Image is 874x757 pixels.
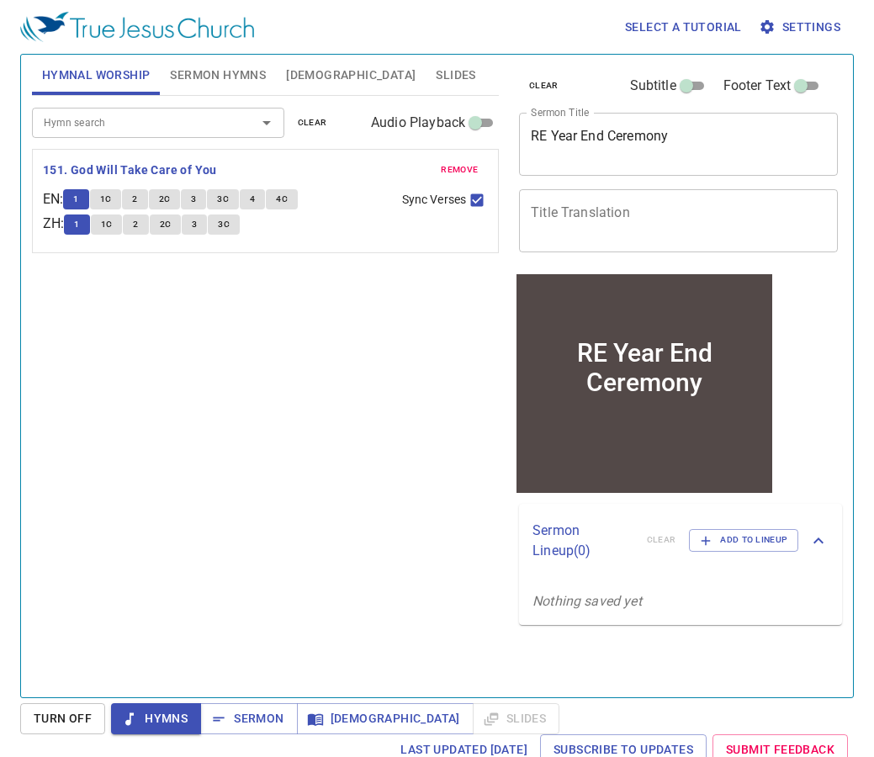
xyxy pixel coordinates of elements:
[431,160,488,180] button: remove
[43,189,63,209] p: EN :
[100,192,112,207] span: 1C
[200,703,297,734] button: Sermon
[618,12,749,43] button: Select a tutorial
[371,113,465,133] span: Audio Playback
[529,78,559,93] span: clear
[160,217,172,232] span: 2C
[436,65,475,86] span: Slides
[182,214,207,235] button: 3
[519,504,842,578] div: Sermon Lineup(0)clearAdd to Lineup
[297,703,474,734] button: [DEMOGRAPHIC_DATA]
[531,128,826,160] textarea: RE Year End Ceremony
[441,162,478,177] span: remove
[286,65,416,86] span: [DEMOGRAPHIC_DATA]
[90,189,122,209] button: 1C
[64,214,89,235] button: 1
[159,192,171,207] span: 2C
[402,191,466,209] span: Sync Verses
[762,17,840,38] span: Settings
[218,217,230,232] span: 3C
[310,708,460,729] span: [DEMOGRAPHIC_DATA]
[63,189,88,209] button: 1
[111,703,201,734] button: Hymns
[132,192,137,207] span: 2
[34,708,92,729] span: Turn Off
[214,708,283,729] span: Sermon
[700,532,787,548] span: Add to Lineup
[625,17,742,38] span: Select a tutorial
[74,217,79,232] span: 1
[208,214,240,235] button: 3C
[192,217,197,232] span: 3
[532,593,642,609] i: Nothing saved yet
[207,189,239,209] button: 3C
[266,189,298,209] button: 4C
[191,192,196,207] span: 3
[122,189,147,209] button: 2
[42,65,151,86] span: Hymnal Worship
[124,708,188,729] span: Hymns
[512,270,776,497] iframe: from-child
[20,703,105,734] button: Turn Off
[133,217,138,232] span: 2
[519,76,569,96] button: clear
[240,189,265,209] button: 4
[101,217,113,232] span: 1C
[723,76,792,96] span: Footer Text
[43,214,64,234] p: ZH :
[43,160,217,181] b: 151. God Will Take Care of You
[73,192,78,207] span: 1
[288,113,337,133] button: clear
[91,214,123,235] button: 1C
[20,12,254,42] img: True Jesus Church
[250,192,255,207] span: 4
[217,192,229,207] span: 3C
[298,115,327,130] span: clear
[43,160,220,181] button: 151. God Will Take Care of You
[630,76,676,96] span: Subtitle
[150,214,182,235] button: 2C
[689,529,798,551] button: Add to Lineup
[170,65,266,86] span: Sermon Hymns
[276,192,288,207] span: 4C
[755,12,847,43] button: Settings
[181,189,206,209] button: 3
[255,111,278,135] button: Open
[123,214,148,235] button: 2
[532,521,633,561] p: Sermon Lineup ( 0 )
[149,189,181,209] button: 2C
